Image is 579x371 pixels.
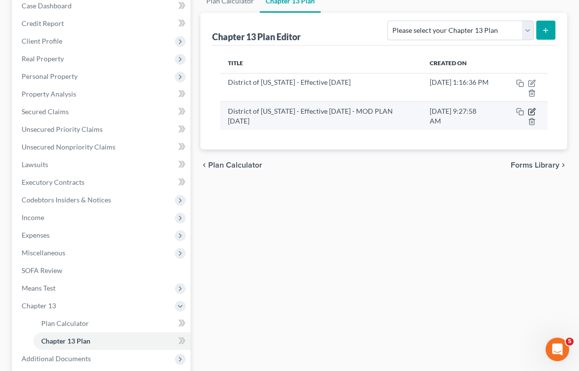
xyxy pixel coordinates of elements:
[22,1,72,10] span: Case Dashboard
[208,161,262,169] span: Plan Calculator
[33,332,191,350] a: Chapter 13 Plan
[422,53,496,73] th: Created On
[14,121,191,138] a: Unsecured Priority Claims
[200,161,262,169] button: chevron_left Plan Calculator
[22,143,115,151] span: Unsecured Nonpriority Claims
[14,85,191,103] a: Property Analysis
[33,315,191,332] a: Plan Calculator
[14,15,191,32] a: Credit Report
[14,156,191,173] a: Lawsuits
[14,103,191,121] a: Secured Claims
[220,73,422,101] td: District of [US_STATE] - Effective [DATE]
[212,31,301,43] div: Chapter 13 Plan Editor
[511,161,559,169] span: Forms Library
[22,125,103,133] span: Unsecured Priority Claims
[41,319,89,327] span: Plan Calculator
[422,73,496,101] td: [DATE] 1:16:36 PM
[22,54,64,63] span: Real Property
[22,213,44,222] span: Income
[22,354,91,363] span: Additional Documents
[22,284,55,292] span: Means Test
[22,107,69,116] span: Secured Claims
[22,19,64,27] span: Credit Report
[200,161,208,169] i: chevron_left
[422,101,496,130] td: [DATE] 9:27:58 AM
[22,178,84,186] span: Executory Contracts
[546,338,569,361] iframe: Intercom live chat
[22,90,76,98] span: Property Analysis
[220,101,422,130] td: District of [US_STATE] - Effective [DATE] - MOD PLAN [DATE]
[566,338,574,346] span: 5
[22,160,48,169] span: Lawsuits
[220,53,422,73] th: Title
[22,248,65,257] span: Miscellaneous
[22,37,62,45] span: Client Profile
[22,196,111,204] span: Codebtors Insiders & Notices
[22,301,56,310] span: Chapter 13
[41,337,90,345] span: Chapter 13 Plan
[22,72,78,80] span: Personal Property
[14,262,191,279] a: SOFA Review
[22,266,62,274] span: SOFA Review
[511,161,567,169] button: Forms Library chevron_right
[22,231,50,239] span: Expenses
[14,138,191,156] a: Unsecured Nonpriority Claims
[14,173,191,191] a: Executory Contracts
[559,161,567,169] i: chevron_right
